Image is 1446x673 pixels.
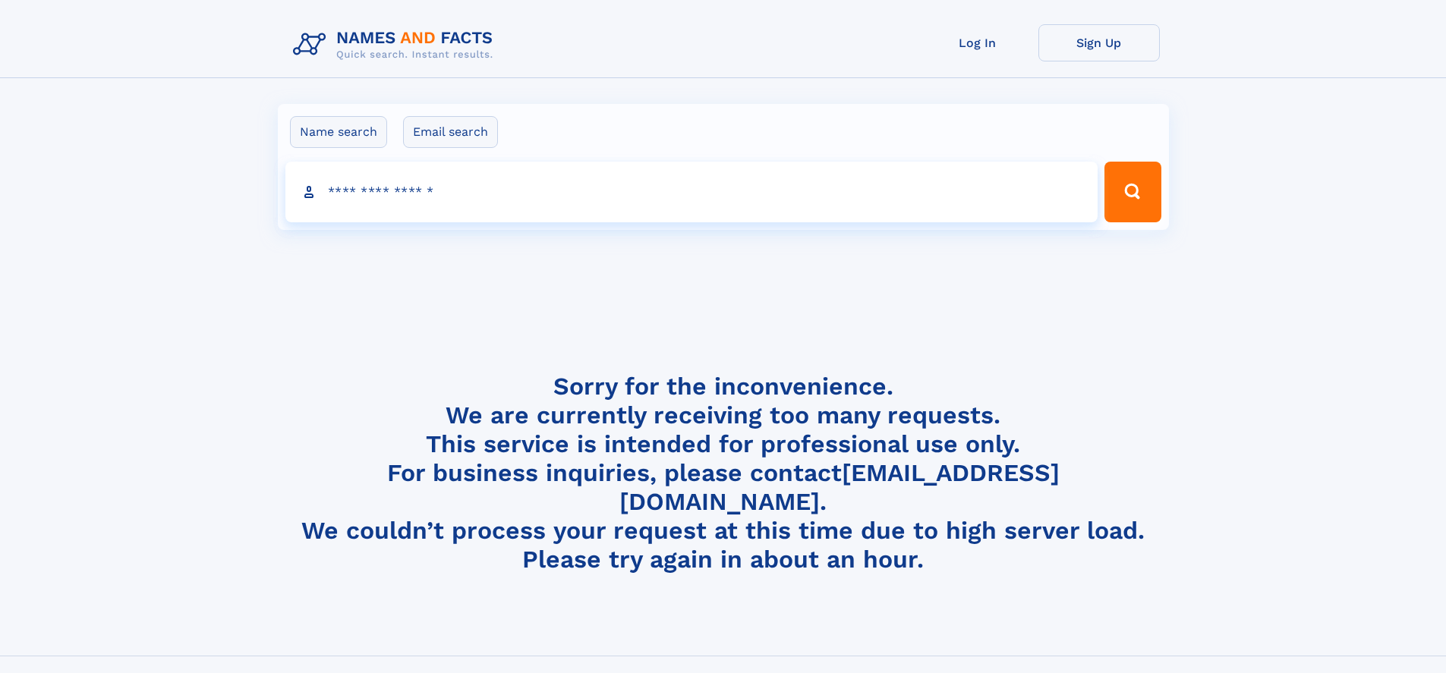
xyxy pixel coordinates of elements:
[1104,162,1161,222] button: Search Button
[287,372,1160,574] h4: Sorry for the inconvenience. We are currently receiving too many requests. This service is intend...
[917,24,1038,61] a: Log In
[290,116,387,148] label: Name search
[287,24,506,65] img: Logo Names and Facts
[1038,24,1160,61] a: Sign Up
[285,162,1098,222] input: search input
[403,116,498,148] label: Email search
[619,458,1060,516] a: [EMAIL_ADDRESS][DOMAIN_NAME]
